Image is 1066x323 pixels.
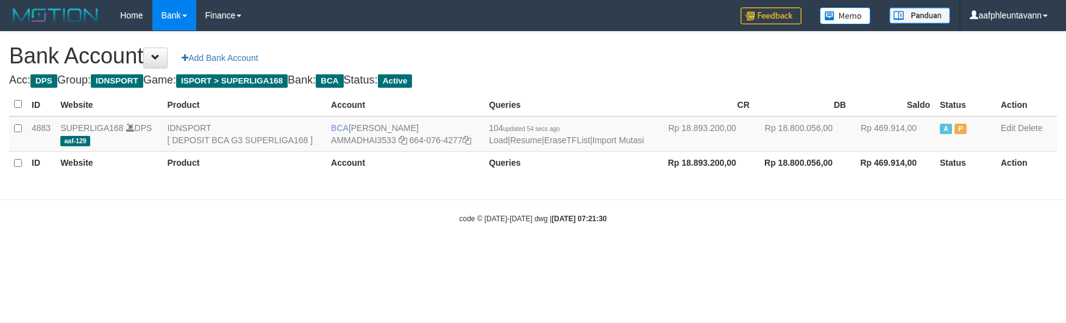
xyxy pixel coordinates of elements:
th: CR [658,93,754,116]
img: MOTION_logo.png [9,6,102,24]
th: ID [27,93,55,116]
th: Rp 18.800.056,00 [755,151,851,175]
span: BCA [331,123,349,133]
span: Paused [954,124,967,134]
span: | | | [489,123,644,145]
img: Button%20Memo.svg [820,7,871,24]
th: Queries [484,151,658,175]
a: SUPERLIGA168 [60,123,124,133]
td: DPS [55,116,162,152]
strong: [DATE] 07:21:30 [552,215,606,223]
a: Edit [1001,123,1015,133]
span: 104 [489,123,560,133]
td: Rp 18.800.056,00 [755,116,851,152]
th: Product [162,93,326,116]
th: Website [55,151,162,175]
th: Status [935,93,996,116]
h4: Acc: Group: Game: Bank: Status: [9,74,1057,87]
th: Product [162,151,326,175]
th: ID [27,151,55,175]
th: Action [996,151,1057,175]
span: ISPORT > SUPERLIGA168 [176,74,288,88]
th: DB [755,93,851,116]
a: Add Bank Account [174,48,266,68]
span: Active [940,124,952,134]
th: Account [326,151,484,175]
span: BCA [316,74,343,88]
td: IDNSPORT [ DEPOSIT BCA G3 SUPERLIGA168 ] [162,116,326,152]
span: Active [378,74,413,88]
small: code © [DATE]-[DATE] dwg | [460,215,607,223]
a: Delete [1018,123,1042,133]
td: 4883 [27,116,55,152]
th: Rp 469.914,00 [851,151,935,175]
td: Rp 469.914,00 [851,116,935,152]
a: Load [489,135,508,145]
img: panduan.png [889,7,950,24]
span: aaf-129 [60,136,90,146]
a: Import Mutasi [592,135,644,145]
th: Account [326,93,484,116]
th: Saldo [851,93,935,116]
img: Feedback.jpg [741,7,801,24]
a: Resume [510,135,542,145]
h1: Bank Account [9,44,1057,68]
a: AMMADHAI3533 [331,135,396,145]
th: Rp 18.893.200,00 [658,151,754,175]
th: Action [996,93,1057,116]
td: [PERSON_NAME] 664-076-4277 [326,116,484,152]
td: Rp 18.893.200,00 [658,116,754,152]
span: DPS [30,74,57,88]
span: updated 54 secs ago [503,126,560,132]
th: Status [935,151,996,175]
th: Website [55,93,162,116]
span: IDNSPORT [91,74,143,88]
th: Queries [484,93,658,116]
a: EraseTFList [544,135,590,145]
